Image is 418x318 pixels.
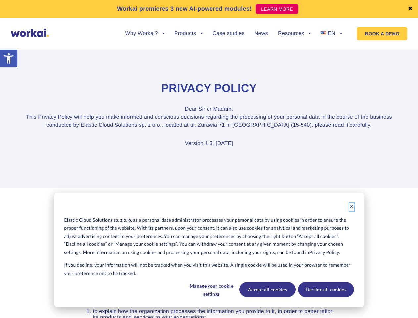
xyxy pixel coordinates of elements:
[256,4,298,14] a: LEARN MORE
[298,282,354,297] button: Decline all cookies
[117,4,252,13] p: Workai premieres 3 new AI-powered modules!
[125,31,164,36] a: Why Workai?
[54,193,364,307] div: Cookie banner
[357,27,407,40] a: BOOK A DEMO
[328,31,335,36] span: EN
[64,216,354,257] p: Elastic Cloud Solutions sp. z o. o. as a personal data administrator processes your personal data...
[25,105,393,129] p: Dear Sir or Madam, This Privacy Policy will help you make informed and conscious decisions regard...
[25,140,393,148] p: Version 1.3, [DATE]
[25,81,393,96] h1: Privacy Policy
[174,31,203,36] a: Products
[186,282,237,297] button: Manage your cookie settings
[349,203,354,211] button: Dismiss cookie banner
[239,282,296,297] button: Accept all cookies
[278,31,311,36] a: Resources
[408,6,413,12] a: ✖
[64,261,354,277] p: If you decline, your information will not be tracked when you visit this website. A single cookie...
[309,248,339,257] a: Privacy Policy
[255,31,268,36] a: News
[212,31,244,36] a: Case studies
